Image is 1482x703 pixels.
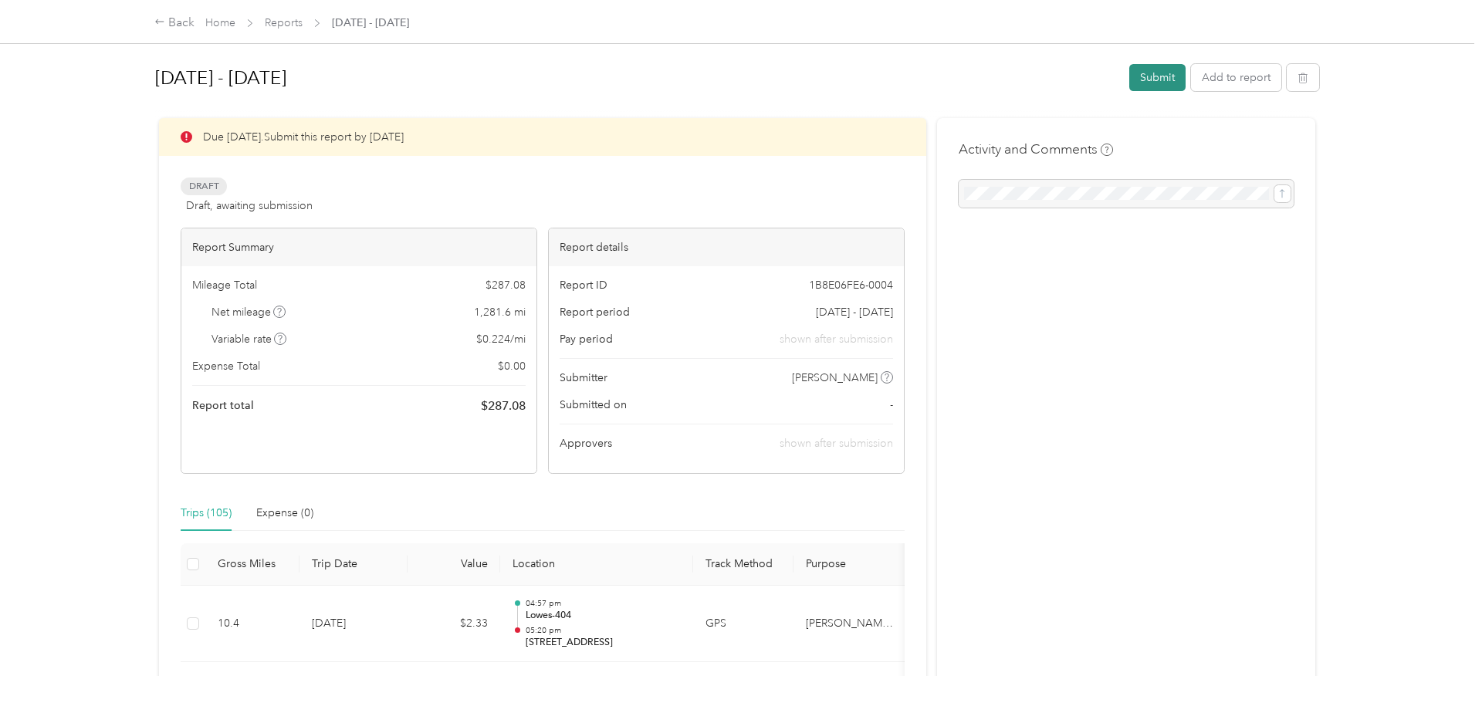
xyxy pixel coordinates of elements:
[299,543,408,586] th: Trip Date
[192,358,260,374] span: Expense Total
[205,543,299,586] th: Gross Miles
[780,437,893,450] span: shown after submission
[792,370,878,386] span: [PERSON_NAME]
[793,586,909,663] td: Acosta Whirlpool
[1396,617,1482,703] iframe: Everlance-gr Chat Button Frame
[816,304,893,320] span: [DATE] - [DATE]
[560,397,627,413] span: Submitted on
[890,397,893,413] span: -
[205,586,299,663] td: 10.4
[476,331,526,347] span: $ 0.224 / mi
[560,435,612,451] span: Approvers
[154,14,195,32] div: Back
[181,228,536,266] div: Report Summary
[780,331,893,347] span: shown after submission
[526,609,682,623] p: Lowes-404
[560,331,613,347] span: Pay period
[211,331,287,347] span: Variable rate
[526,636,682,650] p: [STREET_ADDRESS]
[408,586,500,663] td: $2.33
[693,586,793,663] td: GPS
[192,277,257,293] span: Mileage Total
[299,586,408,663] td: [DATE]
[1191,64,1281,91] button: Add to report
[498,358,526,374] span: $ 0.00
[526,674,682,685] p: 03:15 pm
[793,543,909,586] th: Purpose
[809,277,893,293] span: 1B8E06FE6-0004
[500,543,693,586] th: Location
[181,177,227,195] span: Draft
[408,543,500,586] th: Value
[959,140,1113,159] h4: Activity and Comments
[155,59,1118,96] h1: Aug 1 - 31, 2025
[159,118,926,156] div: Due [DATE]. Submit this report by [DATE]
[181,505,232,522] div: Trips (105)
[256,505,313,522] div: Expense (0)
[693,543,793,586] th: Track Method
[486,277,526,293] span: $ 287.08
[526,625,682,636] p: 05:20 pm
[332,15,409,31] span: [DATE] - [DATE]
[560,304,630,320] span: Report period
[205,16,235,29] a: Home
[211,304,286,320] span: Net mileage
[560,277,607,293] span: Report ID
[1129,64,1186,91] button: Submit
[560,370,607,386] span: Submitter
[192,397,254,414] span: Report total
[186,198,313,214] span: Draft, awaiting submission
[265,16,303,29] a: Reports
[526,598,682,609] p: 04:57 pm
[549,228,904,266] div: Report details
[474,304,526,320] span: 1,281.6 mi
[481,397,526,415] span: $ 287.08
